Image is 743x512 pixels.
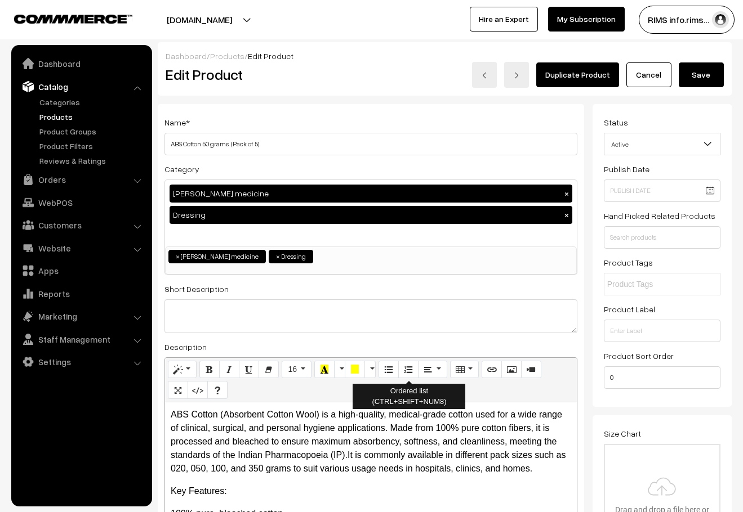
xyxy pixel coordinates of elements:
[501,361,522,379] button: Picture
[14,329,148,349] a: Staff Management
[14,284,148,304] a: Reports
[626,62,671,87] a: Cancel
[548,7,625,32] a: My Subscription
[170,185,572,203] div: [PERSON_NAME] medicine
[168,381,188,399] button: Full Screen
[562,210,572,220] button: ×
[604,179,720,202] input: Publish Date
[14,238,148,258] a: Website
[14,11,113,25] a: COMMMERCE
[14,53,148,74] a: Dashboard
[37,125,148,137] a: Product Groups
[604,257,653,268] label: Product Tags
[37,140,148,152] a: Product Filters
[276,251,280,262] span: ×
[679,62,724,87] button: Save
[604,320,720,342] input: Enter Label
[712,11,729,28] img: user
[604,366,720,389] input: Enter Number
[604,350,674,362] label: Product Sort Order
[604,133,720,155] span: Active
[199,361,220,379] button: Bold (CTRL+B)
[379,361,399,379] button: Unordered list (CTRL+SHIFT+NUM7)
[188,381,208,399] button: Code View
[14,215,148,235] a: Customers
[166,66,388,83] h2: Edit Product
[171,408,571,475] p: ABS Cotton (Absorbent Cotton Wool) is a high-quality, medical-grade cotton used for a wide range ...
[604,116,628,128] label: Status
[37,111,148,123] a: Products
[259,361,279,379] button: Remove Font Style (CTRL+\)
[481,72,488,79] img: left-arrow.png
[14,261,148,281] a: Apps
[604,210,715,222] label: Hand Picked Related Products
[239,361,259,379] button: Underline (CTRL+U)
[168,361,197,379] button: Style
[604,134,720,154] span: Active
[470,7,538,32] a: Hire an Expert
[288,365,297,374] span: 16
[639,6,735,34] button: RIMS info.rims…
[418,361,447,379] button: Paragraph
[364,361,376,379] button: More Color
[269,250,313,263] li: Dressing
[210,51,244,61] a: Products
[37,96,148,108] a: Categories
[207,381,228,399] button: Help
[14,352,148,372] a: Settings
[450,361,479,379] button: Table
[170,206,572,224] div: Dressing
[562,188,572,199] button: ×
[164,341,207,353] label: Description
[164,283,229,295] label: Short Description
[604,303,655,315] label: Product Label
[604,163,649,175] label: Publish Date
[334,361,345,379] button: More Color
[248,51,293,61] span: Edit Product
[164,116,190,128] label: Name
[282,361,312,379] button: Font Size
[166,51,207,61] a: Dashboard
[219,361,239,379] button: Italic (CTRL+I)
[164,133,577,155] input: Name
[398,361,419,379] button: Ordered list (CTRL+SHIFT+NUM8)
[14,77,148,97] a: Catalog
[37,155,148,167] a: Reviews & Ratings
[14,169,148,190] a: Orders
[127,6,272,34] button: [DOMAIN_NAME]
[314,361,335,379] button: Recent Color
[14,306,148,326] a: Marketing
[607,279,706,290] input: Product Tags
[168,250,266,263] li: Generic Aadhaar medicine
[14,15,132,23] img: COMMMERCE
[171,484,571,498] p: Key Features:
[353,384,465,409] div: Ordered list (CTRL+SHIFT+NUM8)
[482,361,502,379] button: Link (CTRL+K)
[513,72,520,79] img: right-arrow.png
[604,428,641,439] label: Size Chart
[604,226,720,249] input: Search products
[176,251,180,262] span: ×
[166,50,724,62] div: / /
[536,62,619,87] a: Duplicate Product
[521,361,541,379] button: Video
[14,192,148,213] a: WebPOS
[345,361,365,379] button: Background Color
